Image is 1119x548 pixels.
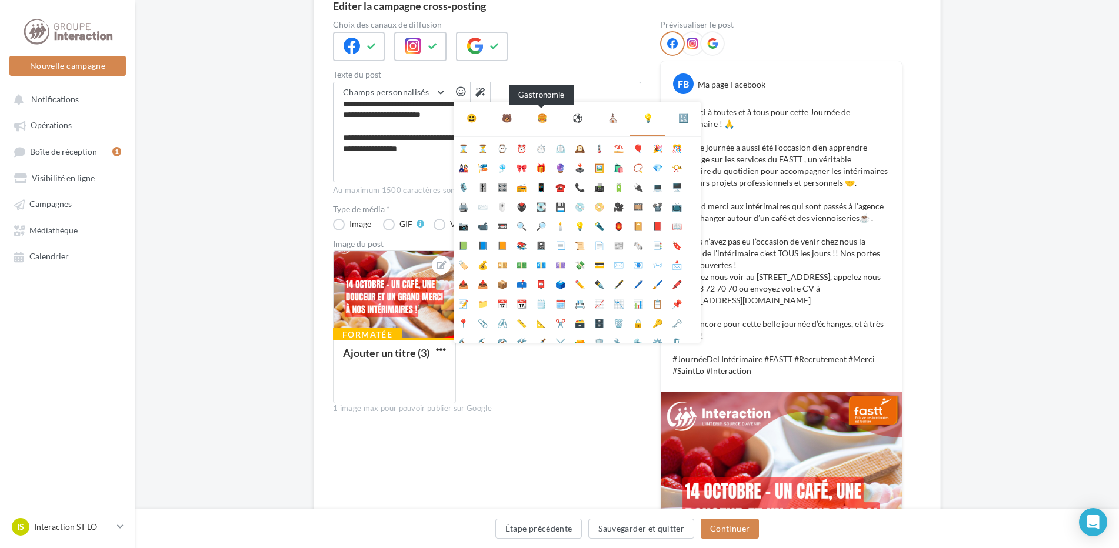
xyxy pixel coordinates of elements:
label: Texte du post [333,71,641,79]
li: ⏱️ [531,137,551,156]
li: 📝 [454,292,473,312]
li: 📰 [609,234,628,253]
li: 🖨️ [454,195,473,215]
div: Image du post [333,240,641,248]
li: 🔦 [590,215,609,234]
li: 🔎 [531,215,551,234]
li: ☎️ [551,176,570,195]
li: 🖋️ [609,273,628,292]
div: Editer la campagne cross-posting [333,1,486,11]
li: 🖊️ [628,273,648,292]
div: Open Intercom Messenger [1079,508,1107,536]
div: Image [349,220,371,228]
li: 📑 [648,234,667,253]
li: 🖇️ [492,312,512,331]
li: 📹 [473,215,492,234]
li: 🎏 [473,156,492,176]
li: 📗 [454,234,473,253]
div: 1 [112,147,121,156]
li: 📱 [531,176,551,195]
li: 🎉 [648,137,667,156]
li: 🖱️ [492,195,512,215]
li: 📘 [473,234,492,253]
li: 📔 [628,215,648,234]
li: 🔧 [609,331,628,350]
li: 📷 [454,215,473,234]
div: ⚽ [572,111,582,125]
div: FB [673,73,694,94]
div: 1 image max pour pouvoir publier sur Google [333,403,641,414]
li: 📿 [628,156,648,176]
li: ✒️ [590,273,609,292]
li: 📋 [648,292,667,312]
a: Boîte de réception1 [7,141,128,162]
li: 🗜️ [667,331,687,350]
li: ⌚ [492,137,512,156]
li: 💴 [492,253,512,273]
button: Notifications [7,88,124,109]
span: Notifications [31,94,79,104]
span: Campagnes [29,199,72,209]
button: Continuer [701,519,759,539]
li: 📍 [454,312,473,331]
li: 📽️ [648,195,667,215]
label: Choix des canaux de diffusion [333,21,641,29]
p: 🙏 Merci à toutes et à tous pour cette Journée de l’Intérimaire ! 🙏 📍 Cette journée a aussi été l’... [672,106,890,377]
li: 🖍️ [667,273,687,292]
button: Sauvegarder et quitter [588,519,694,539]
a: Opérations [7,114,128,135]
li: 🗃️ [570,312,590,331]
div: 🔣 [678,111,688,125]
li: 🖌️ [648,273,667,292]
div: Prévisualiser le post [660,21,902,29]
li: 📦 [492,273,512,292]
div: Ma page Facebook [698,79,765,91]
li: 📙 [492,234,512,253]
li: 💡 [570,215,590,234]
li: 💾 [551,195,570,215]
li: ⛱️ [609,137,628,156]
li: 📤 [454,273,473,292]
li: 🎞️ [628,195,648,215]
li: ⚔️ [551,331,570,350]
li: 📚 [512,234,531,253]
li: 📼 [492,215,512,234]
li: 💎 [648,156,667,176]
li: 🌡️ [590,137,609,156]
li: 🎐 [492,156,512,176]
div: ⛪ [608,111,618,125]
span: Visibilité en ligne [32,173,95,183]
li: 📧 [628,253,648,273]
li: 💳 [590,253,609,273]
li: 🗑️ [609,312,628,331]
li: 📯 [667,156,687,176]
label: Type de média * [333,205,641,213]
li: 🛍️ [609,156,628,176]
li: 🖲️ [512,195,531,215]
li: ✏️ [570,273,590,292]
span: IS [17,521,24,533]
li: 📮 [531,273,551,292]
li: 🛡️ [590,331,609,350]
li: 🏮 [609,215,628,234]
li: ⚒️ [492,331,512,350]
li: 🖼️ [590,156,609,176]
li: 🔩 [628,331,648,350]
li: 🖥️ [667,176,687,195]
a: Médiathèque [7,219,128,240]
div: 😃 [467,111,477,125]
li: ⛏️ [473,331,492,350]
li: 📁 [473,292,492,312]
button: Nouvelle campagne [9,56,126,76]
li: 📕 [648,215,667,234]
button: Champs personnalisés [334,82,451,102]
li: 🎀 [512,156,531,176]
div: Au maximum 1500 caractères sont permis pour pouvoir publier sur Google [333,185,641,196]
li: 💸 [570,253,590,273]
li: 📓 [531,234,551,253]
span: Champs personnalisés [343,87,429,97]
div: 💡 [643,111,653,125]
li: 📐 [531,312,551,331]
li: 🎈 [628,137,648,156]
li: 🕰️ [570,137,590,156]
